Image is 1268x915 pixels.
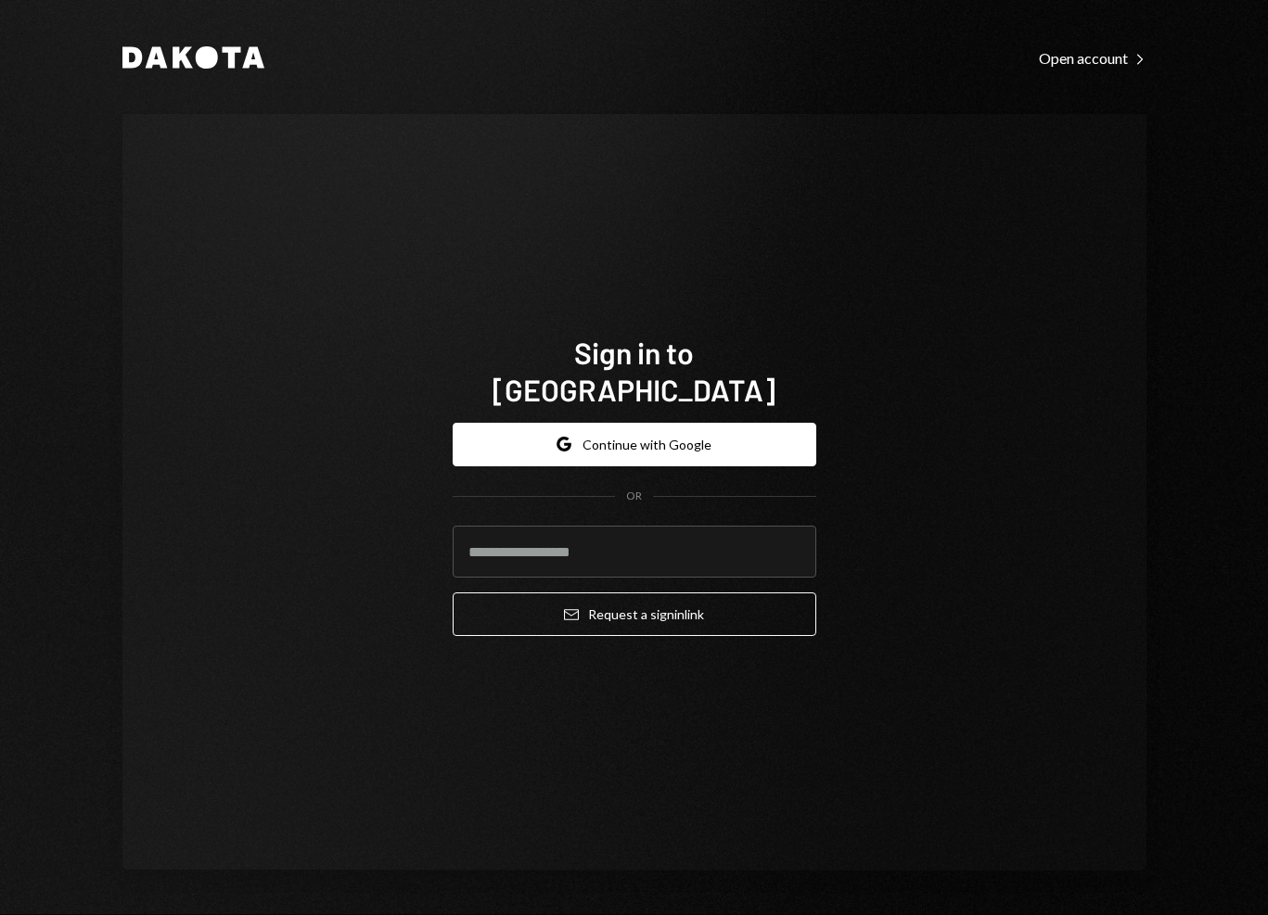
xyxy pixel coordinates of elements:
[626,489,642,504] div: OR
[453,592,816,636] button: Request a signinlink
[453,423,816,466] button: Continue with Google
[1039,47,1146,68] a: Open account
[1039,49,1146,68] div: Open account
[453,334,816,408] h1: Sign in to [GEOGRAPHIC_DATA]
